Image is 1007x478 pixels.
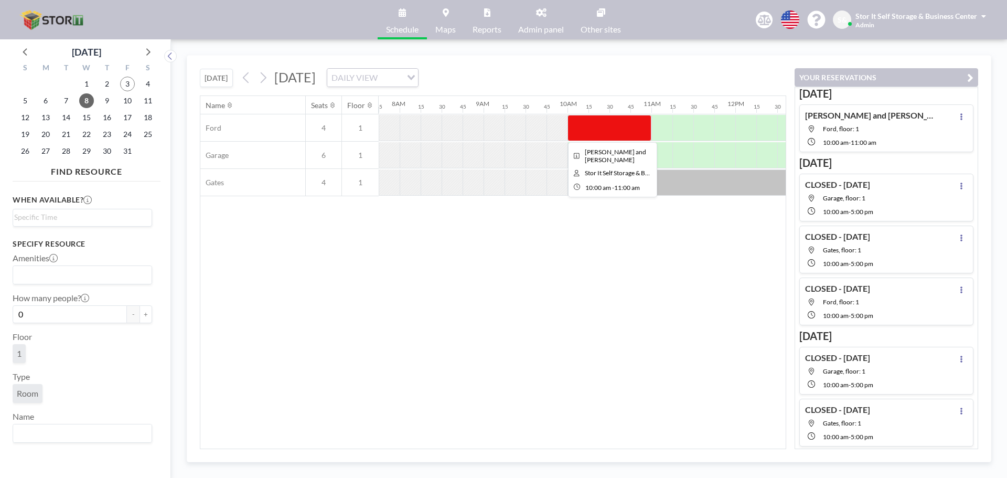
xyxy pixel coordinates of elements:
span: Monday, October 20, 2025 [38,127,53,142]
span: Thursday, October 9, 2025 [100,93,114,108]
button: + [140,305,152,323]
div: 15 [502,103,508,110]
h4: CLOSED - [DATE] [805,353,870,363]
span: Tuesday, October 21, 2025 [59,127,73,142]
span: Other sites [581,25,621,34]
span: Ford, floor: 1 [823,298,859,306]
span: 1 [342,151,379,160]
div: Search for option [13,424,152,442]
div: 8AM [392,100,405,108]
span: - [849,433,851,441]
div: 45 [628,103,634,110]
div: 15 [586,103,592,110]
span: 5:00 PM [851,260,873,268]
div: Floor [347,101,365,110]
span: Room [17,388,38,398]
button: YOUR RESERVATIONS [795,68,978,87]
span: 11:00 AM [614,184,640,192]
span: Wednesday, October 15, 2025 [79,110,94,125]
h3: [DATE] [799,330,973,343]
div: 30 [691,103,697,110]
span: 10:00 AM [585,184,611,192]
button: [DATE] [200,69,233,87]
span: Sunday, October 19, 2025 [18,127,33,142]
span: 5:00 PM [851,381,873,389]
div: Search for option [327,69,418,87]
span: - [612,184,614,192]
span: - [849,139,851,146]
span: 10:00 AM [823,433,849,441]
span: 10:00 AM [823,208,849,216]
span: 5:00 PM [851,433,873,441]
span: Saturday, October 4, 2025 [141,77,155,91]
label: How many people? [13,293,89,303]
span: 5:00 PM [851,312,873,320]
span: S& [838,15,847,25]
span: 10:00 AM [823,260,849,268]
div: 30 [607,103,613,110]
span: 11:00 AM [851,139,876,146]
div: 45 [544,103,550,110]
div: Search for option [13,266,152,284]
span: - [849,312,851,320]
div: 10AM [560,100,577,108]
span: Saturday, October 11, 2025 [141,93,155,108]
span: - [849,381,851,389]
h3: [DATE] [799,156,973,169]
span: Wednesday, October 1, 2025 [79,77,94,91]
div: 45 [460,103,466,110]
span: 1 [17,348,22,358]
div: Seats [311,101,328,110]
span: Friday, October 17, 2025 [120,110,135,125]
h4: CLOSED - [DATE] [805,283,870,294]
h4: CLOSED - [DATE] [805,179,870,190]
div: 45 [712,103,718,110]
span: Schedule [386,25,419,34]
span: Ford [200,123,221,133]
div: 9AM [476,100,489,108]
span: 10:00 AM [823,139,849,146]
input: Search for option [14,268,146,282]
input: Search for option [14,211,146,223]
label: Floor [13,332,32,342]
div: Search for option [13,209,152,225]
h3: [DATE] [799,87,973,100]
input: Search for option [381,71,401,84]
div: T [56,62,77,76]
span: Saturday, October 18, 2025 [141,110,155,125]
div: 30 [523,103,529,110]
span: Friday, October 24, 2025 [120,127,135,142]
img: organization-logo [17,9,89,30]
span: 1 [342,123,379,133]
span: Admin panel [518,25,564,34]
button: - [127,305,140,323]
span: Sunday, October 26, 2025 [18,144,33,158]
div: S [15,62,36,76]
span: Garage, floor: 1 [823,367,865,375]
span: Thursday, October 30, 2025 [100,144,114,158]
span: Thursday, October 16, 2025 [100,110,114,125]
span: 4 [306,178,341,187]
span: Tuesday, October 28, 2025 [59,144,73,158]
span: Garage, floor: 1 [823,194,865,202]
span: 10:00 AM [823,312,849,320]
label: Name [13,411,34,422]
span: Monday, October 27, 2025 [38,144,53,158]
span: Maps [435,25,456,34]
div: S [137,62,158,76]
span: 10:00 AM [823,381,849,389]
div: 30 [775,103,781,110]
div: Name [206,101,225,110]
div: 30 [439,103,445,110]
span: 5:00 PM [851,208,873,216]
span: Wednesday, October 29, 2025 [79,144,94,158]
div: 12PM [727,100,744,108]
span: Friday, October 10, 2025 [120,93,135,108]
span: Reports [473,25,501,34]
span: 6 [306,151,341,160]
div: 45 [376,103,382,110]
span: Garage [200,151,229,160]
div: 15 [418,103,424,110]
span: DAILY VIEW [329,71,380,84]
h4: CLOSED - [DATE] [805,231,870,242]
